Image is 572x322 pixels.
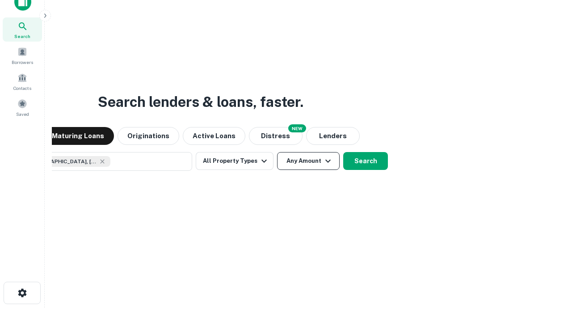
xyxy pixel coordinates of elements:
span: Saved [16,110,29,118]
h3: Search lenders & loans, faster. [98,91,303,113]
button: Active Loans [183,127,245,145]
a: Contacts [3,69,42,93]
button: [GEOGRAPHIC_DATA], [GEOGRAPHIC_DATA], [GEOGRAPHIC_DATA] [13,152,192,171]
button: Search [343,152,388,170]
button: Search distressed loans with lien and other non-mortgage details. [249,127,303,145]
button: Any Amount [277,152,340,170]
a: Borrowers [3,43,42,68]
iframe: Chat Widget [527,250,572,293]
span: Contacts [13,85,31,92]
a: Search [3,17,42,42]
span: Borrowers [12,59,33,66]
a: Saved [3,95,42,119]
button: Maturing Loans [42,127,114,145]
div: NEW [288,124,306,132]
button: Lenders [306,127,360,145]
button: All Property Types [196,152,273,170]
button: Originations [118,127,179,145]
span: [GEOGRAPHIC_DATA], [GEOGRAPHIC_DATA], [GEOGRAPHIC_DATA] [30,157,97,165]
span: Search [14,33,30,40]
